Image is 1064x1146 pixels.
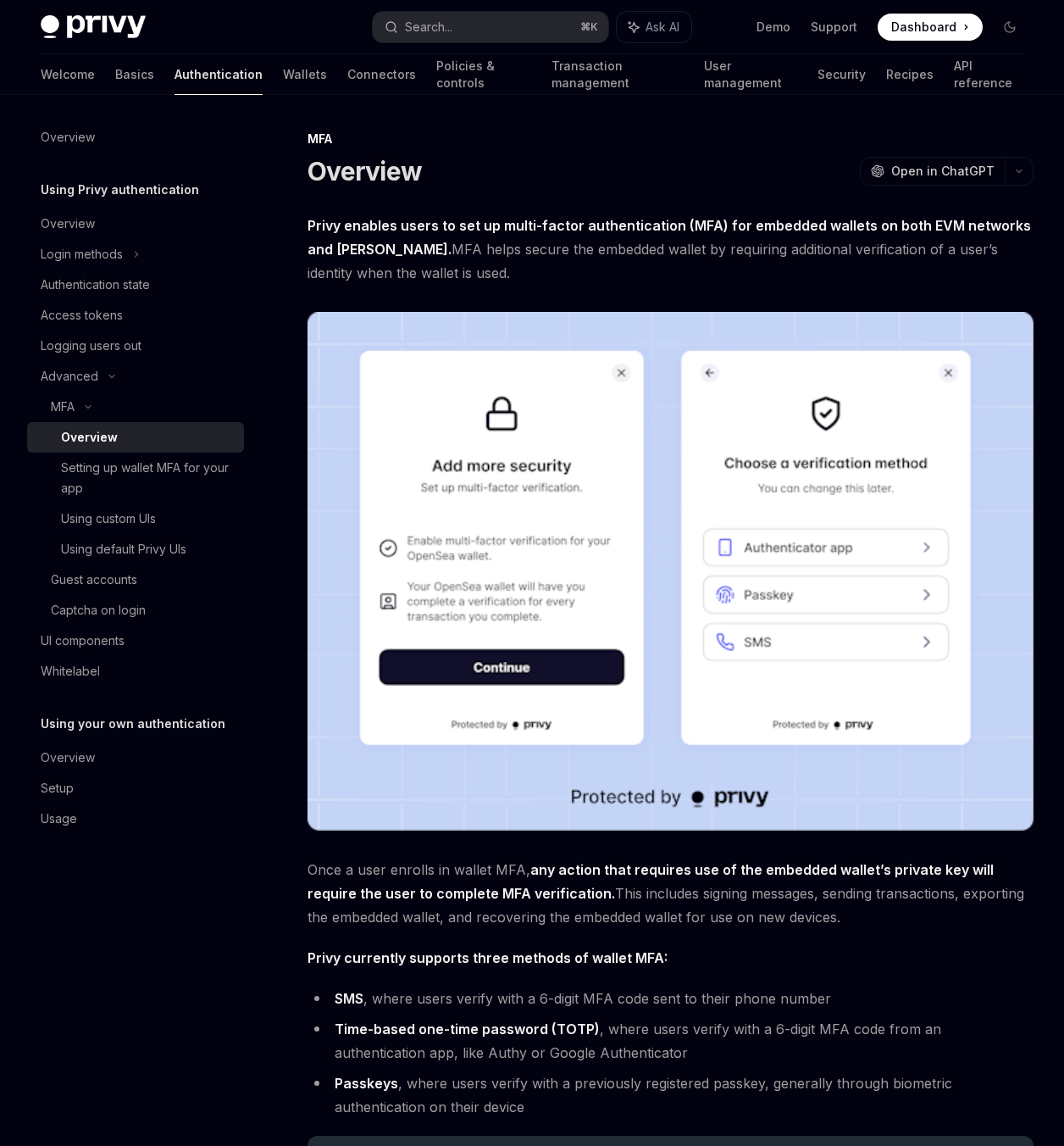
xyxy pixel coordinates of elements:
[308,1071,1034,1119] li: , where users verify with a previously registered passkey, generally through biometric authentica...
[347,54,416,95] a: Connectors
[335,1075,398,1092] strong: Passkeys
[27,122,244,153] a: Overview
[51,397,75,417] div: MFA
[41,809,77,829] div: Usage
[811,19,857,36] a: Support
[817,54,866,95] a: Security
[41,661,100,681] div: Whitelabel
[27,209,244,239] a: Overview
[308,131,1034,147] div: MFA
[41,748,95,768] div: Overview
[756,19,790,36] a: Demo
[308,987,1034,1010] li: , where users verify with a 6-digit MFA code sent to their phone number
[41,778,74,798] div: Setup
[308,217,1031,258] strong: Privy enables users to set up multi-factor authentication (MFA) for embedded wallets on both EVM ...
[308,156,422,186] h1: Overview
[27,331,244,361] a: Logging users out
[41,366,98,387] div: Advanced
[27,270,244,300] a: Authentication state
[27,626,244,656] a: UI components
[617,12,691,42] button: Ask AI
[115,54,154,95] a: Basics
[373,12,608,42] button: Search...⌘K
[308,949,668,966] strong: Privy currently supports three methods of wallet MFA:
[308,861,994,902] strong: any action that requires use of the embedded wallet’s private key will require the user to comple...
[41,336,141,356] div: Logging users out
[41,244,123,264] div: Login methods
[27,743,244,773] a: Overview
[283,54,327,95] a: Wallets
[335,1021,600,1038] strong: Time-based one-time password (TOTP)
[27,300,244,331] a: Access tokens
[41,631,125,651] div: UI components
[27,503,244,534] a: Using custom UIs
[27,565,244,595] a: Guest accounts
[41,275,150,295] div: Authentication state
[51,600,146,620] div: Captcha on login
[886,54,934,95] a: Recipes
[704,54,797,95] a: User management
[27,595,244,626] a: Captcha on login
[27,773,244,804] a: Setup
[175,54,263,95] a: Authentication
[41,180,199,200] h5: Using Privy authentication
[27,422,244,453] a: Overview
[51,570,137,590] div: Guest accounts
[27,656,244,687] a: Whitelabel
[308,214,1034,285] span: MFA helps secure the embedded wallet by requiring additional verification of a user’s identity wh...
[878,14,983,41] a: Dashboard
[954,54,1023,95] a: API reference
[61,509,156,529] div: Using custom UIs
[61,539,186,559] div: Using default Privy UIs
[891,19,956,36] span: Dashboard
[61,458,234,498] div: Setting up wallet MFA for your app
[646,19,679,36] span: Ask AI
[27,804,244,834] a: Usage
[996,14,1023,41] button: Toggle dark mode
[335,990,363,1007] strong: SMS
[27,534,244,565] a: Using default Privy UIs
[308,312,1034,831] img: images/MFA.png
[436,54,531,95] a: Policies & controls
[860,157,1005,186] button: Open in ChatGPT
[61,427,118,448] div: Overview
[27,453,244,503] a: Setting up wallet MFA for your app
[41,54,95,95] a: Welcome
[405,17,452,37] div: Search...
[580,20,598,34] span: ⌘ K
[41,214,95,234] div: Overview
[551,54,683,95] a: Transaction management
[41,127,95,147] div: Overview
[41,714,225,734] h5: Using your own authentication
[891,163,995,180] span: Open in ChatGPT
[308,1017,1034,1065] li: , where users verify with a 6-digit MFA code from an authentication app, like Authy or Google Aut...
[41,15,146,39] img: dark logo
[308,858,1034,929] span: Once a user enrolls in wallet MFA, This includes signing messages, sending transactions, exportin...
[41,305,123,325] div: Access tokens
